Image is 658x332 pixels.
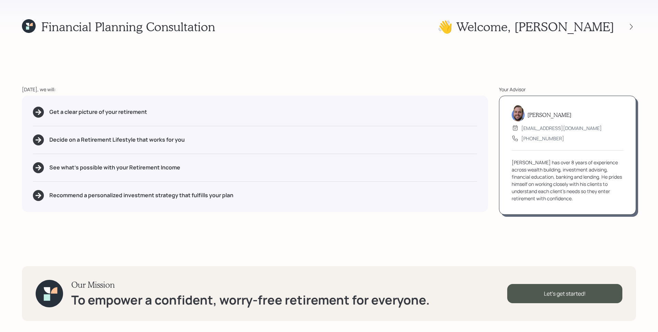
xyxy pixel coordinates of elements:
img: james-distasi-headshot.png [512,105,525,121]
div: [EMAIL_ADDRESS][DOMAIN_NAME] [521,125,602,132]
h5: See what's possible with your Retirement Income [49,164,180,171]
div: [PERSON_NAME] has over 8 years of experience across wealth building, investment advising, financi... [512,159,623,202]
h1: To empower a confident, worry-free retirement for everyone. [71,293,430,307]
h5: Get a clear picture of your retirement [49,109,147,115]
div: [DATE], we will: [22,86,488,93]
h5: Decide on a Retirement Lifestyle that works for you [49,137,185,143]
h1: Financial Planning Consultation [41,19,215,34]
div: Your Advisor [499,86,636,93]
h5: Recommend a personalized investment strategy that fulfills your plan [49,192,233,199]
h3: Our Mission [71,280,430,290]
h1: 👋 Welcome , [PERSON_NAME] [437,19,614,34]
div: Let's get started! [507,284,622,303]
h5: [PERSON_NAME] [527,111,571,118]
div: [PHONE_NUMBER] [521,135,564,142]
